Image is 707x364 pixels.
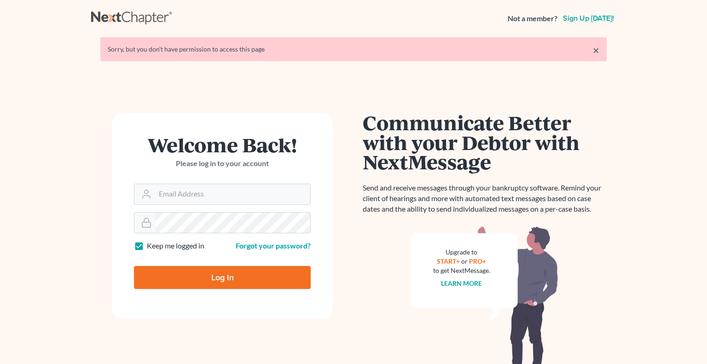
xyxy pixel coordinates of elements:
[134,135,311,155] h1: Welcome Back!
[155,184,310,204] input: Email Address
[363,183,607,214] p: Send and receive messages through your bankruptcy software. Remind your client of hearings and mo...
[433,266,490,275] div: to get NextMessage.
[147,241,204,251] label: Keep me logged in
[593,45,599,56] a: ×
[561,15,616,22] a: Sign up [DATE]!
[134,266,311,289] input: Log In
[469,257,487,265] a: PRO+
[363,113,607,172] h1: Communicate Better with your Debtor with NextMessage
[134,158,311,169] p: Please log in to your account
[108,45,599,54] div: Sorry, but you don't have permission to access this page
[437,257,460,265] a: START+
[433,248,490,257] div: Upgrade to
[441,279,482,287] a: Learn more
[508,13,557,24] strong: Not a member?
[236,241,311,250] a: Forgot your password?
[462,257,468,265] span: or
